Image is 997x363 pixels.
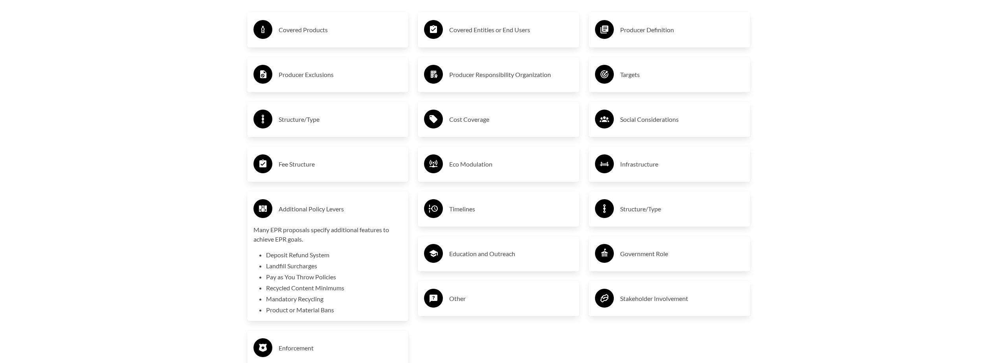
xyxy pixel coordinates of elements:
h3: Producer Definition [620,24,744,36]
li: Pay as You Throw Policies [266,272,402,282]
li: Mandatory Recycling [266,294,402,304]
h3: Covered Entities or End Users [449,24,573,36]
h3: Infrastructure [620,158,744,170]
li: Product or Material Bans [266,305,402,315]
h3: Producer Exclusions [279,68,402,81]
h3: Covered Products [279,24,402,36]
h3: Structure/Type [620,203,744,215]
h3: Producer Responsibility Organization [449,68,573,81]
h3: Cost Coverage [449,113,573,126]
li: Recycled Content Minimums [266,283,402,293]
h3: Targets [620,68,744,81]
h3: Fee Structure [279,158,402,170]
h3: Timelines [449,203,573,215]
h3: Social Considerations [620,113,744,126]
h3: Eco Modulation [449,158,573,170]
h3: Enforcement [279,342,402,354]
li: Deposit Refund System [266,250,402,260]
h3: Stakeholder Involvement [620,292,744,305]
li: Landfill Surcharges [266,261,402,271]
h3: Additional Policy Levers [279,203,402,215]
h3: Structure/Type [279,113,402,126]
h3: Education and Outreach [449,247,573,260]
p: Many EPR proposals specify additional features to achieve EPR goals. [253,225,402,244]
h3: Government Role [620,247,744,260]
h3: Other [449,292,573,305]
